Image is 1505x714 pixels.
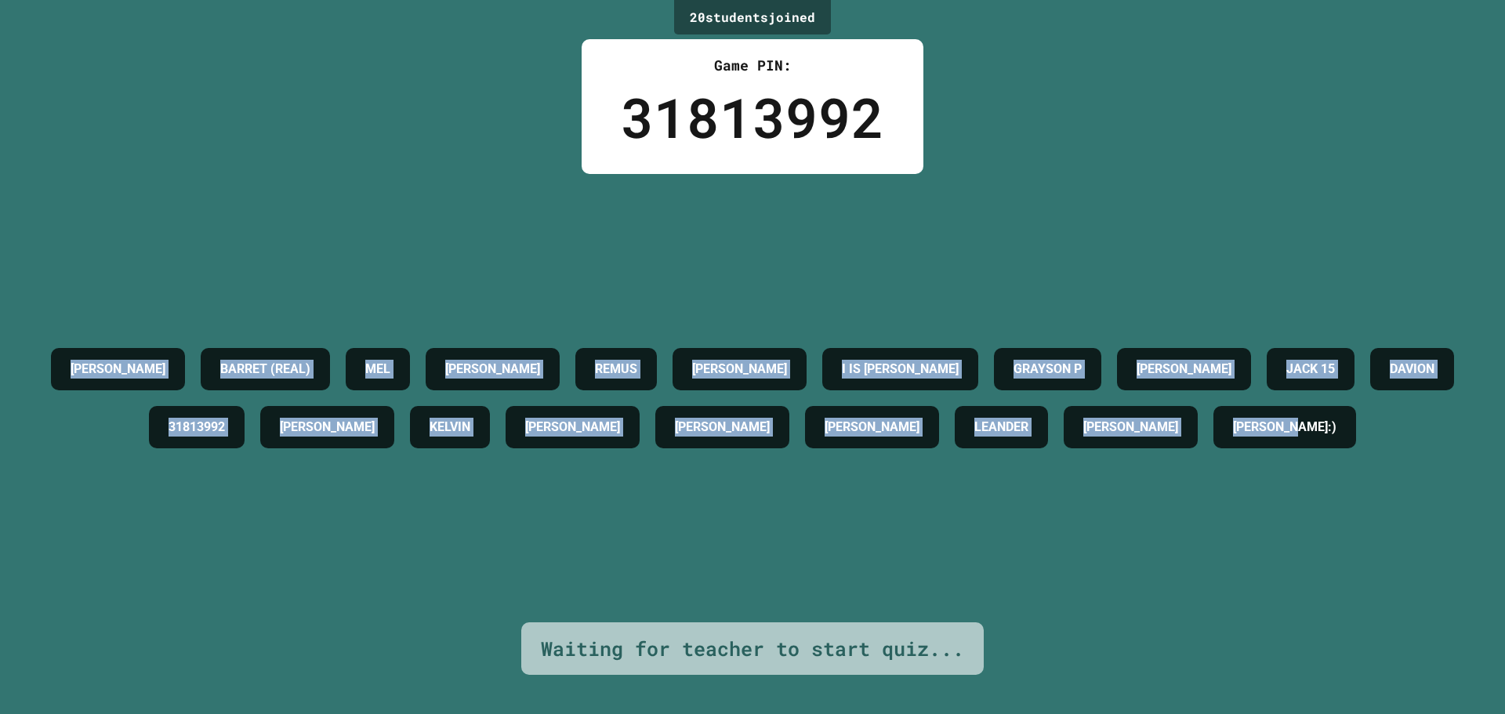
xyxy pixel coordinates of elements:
[842,360,959,379] h4: I IS [PERSON_NAME]
[621,76,884,158] div: 31813992
[280,418,375,437] h4: [PERSON_NAME]
[1390,360,1434,379] h4: DAVION
[430,418,470,437] h4: KELVIN
[825,418,919,437] h4: [PERSON_NAME]
[71,360,165,379] h4: [PERSON_NAME]
[525,418,620,437] h4: [PERSON_NAME]
[1233,418,1336,437] h4: [PERSON_NAME]:)
[595,360,637,379] h4: REMUS
[675,418,770,437] h4: [PERSON_NAME]
[1286,360,1335,379] h4: JACK 15
[169,418,225,437] h4: 31813992
[1137,360,1231,379] h4: [PERSON_NAME]
[445,360,540,379] h4: [PERSON_NAME]
[365,360,390,379] h4: MEL
[220,360,310,379] h4: BARRET (REAL)
[1014,360,1082,379] h4: GRAYSON P
[692,360,787,379] h4: [PERSON_NAME]
[621,55,884,76] div: Game PIN:
[541,634,964,664] div: Waiting for teacher to start quiz...
[1083,418,1178,437] h4: [PERSON_NAME]
[974,418,1028,437] h4: LEANDER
